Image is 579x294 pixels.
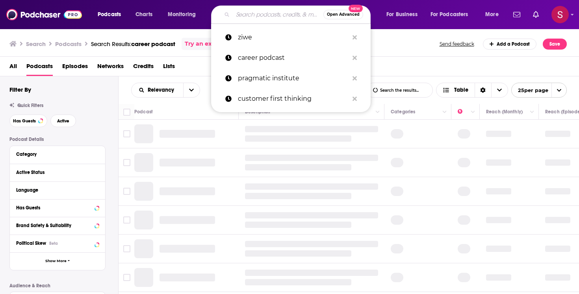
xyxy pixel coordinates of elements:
[458,107,469,116] div: Power Score
[9,283,106,288] p: Audience & Reach
[425,8,480,21] button: open menu
[551,6,569,23] span: Logged in as stephanie85546
[92,8,131,21] button: open menu
[551,6,569,23] img: User Profile
[468,107,478,117] button: Column Actions
[349,5,363,12] span: New
[211,68,371,89] a: pragmatic institute
[440,107,449,117] button: Column Actions
[185,39,242,48] a: Try an exact match
[131,40,175,48] span: career podcast
[431,9,468,20] span: For Podcasters
[91,40,175,48] div: Search Results:
[436,83,508,98] button: Choose View
[510,8,523,21] a: Show notifications dropdown
[16,170,94,175] div: Active Status
[163,60,175,76] a: Lists
[16,220,99,230] button: Brand Safety & Suitability
[16,167,99,177] button: Active Status
[16,238,99,248] button: Political SkewBeta
[134,107,153,116] div: Podcast
[26,60,53,76] a: Podcasts
[454,87,468,93] span: Table
[49,241,58,246] div: Beta
[123,274,130,281] span: Toggle select row
[130,8,157,21] a: Charts
[45,259,67,263] span: Show More
[211,89,371,109] a: customer first thinking
[162,8,206,21] button: open menu
[238,68,349,89] p: pragmatic institute
[483,39,537,50] a: Add a Podcast
[148,87,177,93] span: Relevancy
[123,159,130,166] span: Toggle select row
[16,187,94,193] div: Language
[183,83,200,97] button: open menu
[123,216,130,224] span: Toggle select row
[327,13,360,17] span: Open Advanced
[486,107,523,116] div: Reach (Monthly)
[9,137,106,142] p: Podcast Details
[238,89,349,109] p: customer first thinking
[123,130,130,137] span: Toggle select row
[123,188,130,195] span: Toggle select row
[50,115,76,127] button: Active
[135,9,152,20] span: Charts
[233,8,323,21] input: Search podcasts, credits, & more...
[133,60,154,76] a: Credits
[530,8,542,21] a: Show notifications dropdown
[16,203,99,213] button: Has Guests
[437,41,477,47] button: Send feedback
[16,205,92,211] div: Has Guests
[527,107,537,117] button: Column Actions
[6,7,82,22] img: Podchaser - Follow, Share and Rate Podcasts
[98,9,121,20] span: Podcasts
[543,39,567,50] button: Save
[16,185,99,195] button: Language
[9,86,31,93] h2: Filter By
[211,48,371,68] a: career podcast
[17,103,43,108] span: Quick Filters
[97,60,124,76] a: Networks
[373,107,382,117] button: Column Actions
[323,10,363,19] button: Open AdvancedNew
[16,240,46,246] span: Political Skew
[10,252,105,270] button: Show More
[16,149,99,159] button: Category
[123,245,130,252] span: Toggle select row
[26,40,46,48] h3: Search
[168,9,196,20] span: Monitoring
[13,119,36,123] span: Has Guests
[480,8,508,21] button: open menu
[91,40,175,48] a: Search Results:career podcast
[9,60,17,76] a: All
[511,83,567,98] button: open menu
[219,6,378,24] div: Search podcasts, credits, & more...
[475,83,491,97] div: Sort Direction
[551,6,569,23] button: Show profile menu
[386,9,418,20] span: For Business
[512,84,548,96] span: 25 per page
[55,40,82,48] h3: Podcasts
[16,152,94,157] div: Category
[211,27,371,48] a: ziwe
[131,83,200,98] h2: Choose List sort
[16,223,92,228] div: Brand Safety & Suitability
[485,9,499,20] span: More
[381,8,427,21] button: open menu
[9,115,47,127] button: Has Guests
[57,119,69,123] span: Active
[238,48,349,68] p: career podcast
[62,60,88,76] a: Episodes
[132,87,183,93] button: open menu
[391,107,415,116] div: Categories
